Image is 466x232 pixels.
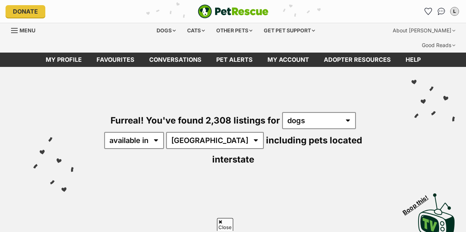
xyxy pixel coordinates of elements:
div: Dogs [151,23,181,38]
a: Donate [6,5,45,18]
div: Get pet support [259,23,320,38]
a: Adopter resources [316,53,398,67]
span: Menu [20,27,35,33]
span: Furreal! You've found 2,308 listings for [111,115,280,126]
a: Favourites [89,53,142,67]
div: L [451,8,458,15]
ul: Account quick links [422,6,460,17]
a: conversations [142,53,209,67]
div: Other pets [211,23,257,38]
img: chat-41dd97257d64d25036548639549fe6c8038ab92f7586957e7f3b1b290dea8141.svg [438,8,445,15]
a: Favourites [422,6,434,17]
a: Pet alerts [209,53,260,67]
div: Good Reads [417,38,460,53]
a: PetRescue [198,4,269,18]
a: Conversations [435,6,447,17]
span: Close [217,218,233,231]
span: Boop this! [402,189,435,216]
a: My account [260,53,316,67]
button: My account [449,6,460,17]
a: Help [398,53,428,67]
span: including pets located interstate [212,135,362,165]
a: My profile [38,53,89,67]
div: About [PERSON_NAME] [388,23,460,38]
img: logo-e224e6f780fb5917bec1dbf3a21bbac754714ae5b6737aabdf751b685950b380.svg [198,4,269,18]
div: Cats [182,23,210,38]
a: Menu [11,23,41,36]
